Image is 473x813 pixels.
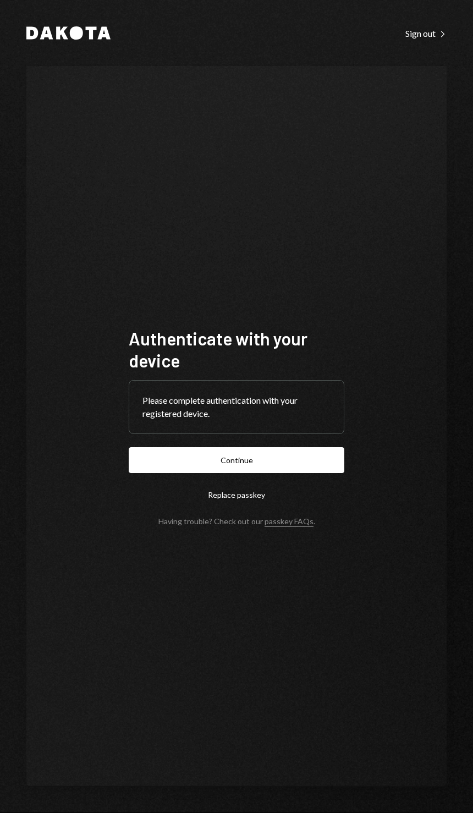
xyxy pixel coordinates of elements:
div: Please complete authentication with your registered device. [142,394,331,420]
div: Having trouble? Check out our . [158,517,315,526]
button: Continue [129,447,344,473]
a: Sign out [405,27,447,39]
a: passkey FAQs [265,517,313,527]
button: Replace passkey [129,482,344,508]
div: Sign out [405,28,447,39]
h1: Authenticate with your device [129,327,344,371]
